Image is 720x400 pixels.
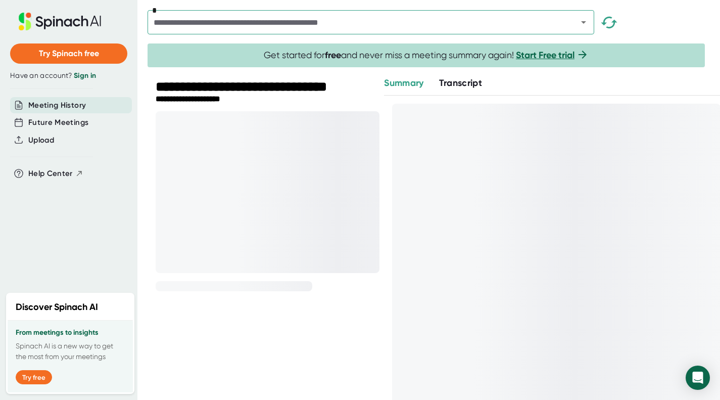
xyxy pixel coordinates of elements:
[264,50,589,61] span: Get started for and never miss a meeting summary again!
[74,71,96,80] a: Sign in
[28,135,54,146] button: Upload
[439,76,483,90] button: Transcript
[439,77,483,88] span: Transcript
[28,168,73,180] span: Help Center
[577,15,591,29] button: Open
[16,329,125,337] h3: From meetings to insights
[384,76,423,90] button: Summary
[10,71,127,80] div: Have an account?
[516,50,574,61] a: Start Free trial
[16,341,125,362] p: Spinach AI is a new way to get the most from your meetings
[28,117,88,128] button: Future Meetings
[28,168,83,180] button: Help Center
[39,49,99,58] span: Try Spinach free
[10,43,127,64] button: Try Spinach free
[384,77,423,88] span: Summary
[686,366,710,390] div: Open Intercom Messenger
[16,370,52,384] button: Try free
[28,100,86,111] button: Meeting History
[16,300,98,314] h2: Discover Spinach AI
[325,50,341,61] b: free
